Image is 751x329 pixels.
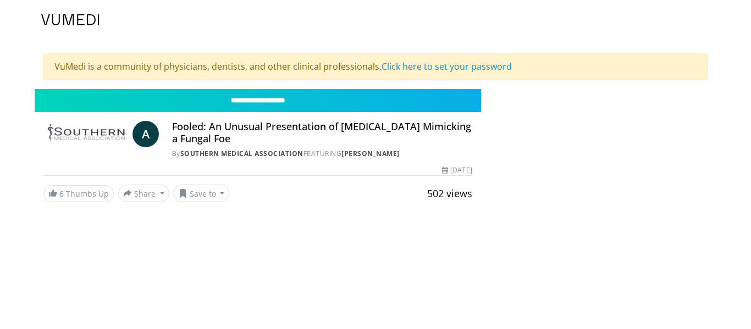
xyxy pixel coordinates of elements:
[43,185,114,202] a: 6 Thumbs Up
[341,149,400,158] a: [PERSON_NAME]
[132,121,159,147] a: A
[442,165,472,175] div: [DATE]
[43,121,128,147] img: Southern Medical Association
[172,121,472,144] h4: Fooled: An Unusual Presentation of [MEDICAL_DATA] Mimicking a Fungal Foe
[118,185,169,202] button: Share
[427,187,472,200] span: 502 views
[382,60,512,73] a: Click here to set your password
[59,188,64,199] span: 6
[172,149,472,159] div: By FEATURING
[43,53,708,80] div: VuMedi is a community of physicians, dentists, and other clinical professionals.
[41,14,100,25] img: VuMedi Logo
[174,185,230,202] button: Save to
[180,149,303,158] a: Southern Medical Association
